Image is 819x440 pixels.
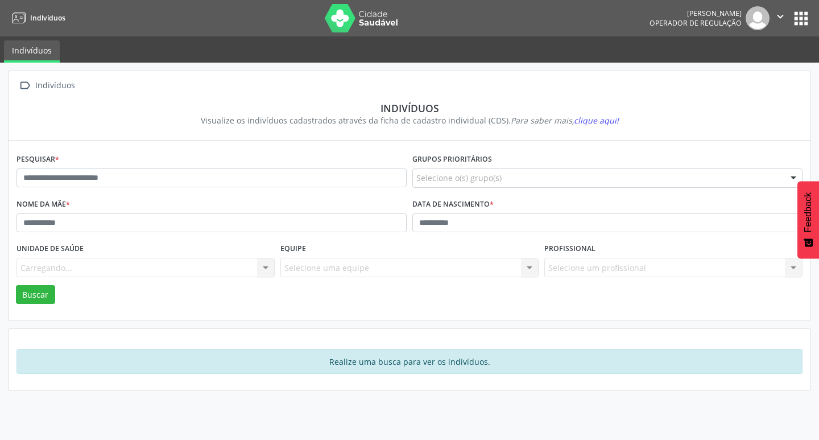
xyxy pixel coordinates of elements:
a: Indivíduos [8,9,65,27]
span: Selecione o(s) grupo(s) [416,172,502,184]
label: Unidade de saúde [16,240,84,258]
div: Realize uma busca para ver os indivíduos. [16,349,803,374]
label: Data de nascimento [412,196,494,213]
button: Feedback - Mostrar pesquisa [797,181,819,258]
label: Nome da mãe [16,196,70,213]
span: Feedback [803,192,813,232]
div: Indivíduos [24,102,795,114]
label: Equipe [280,240,306,258]
span: Indivíduos [30,13,65,23]
div: [PERSON_NAME] [650,9,742,18]
span: Operador de regulação [650,18,742,28]
a: Indivíduos [4,40,60,63]
button: apps [791,9,811,28]
button:  [770,6,791,30]
img: img [746,6,770,30]
div: Indivíduos [33,77,77,94]
div: Visualize os indivíduos cadastrados através da ficha de cadastro individual (CDS). [24,114,795,126]
span: clique aqui! [574,115,619,126]
label: Grupos prioritários [412,151,492,168]
i: Para saber mais, [511,115,619,126]
i:  [774,10,787,23]
i:  [16,77,33,94]
label: Pesquisar [16,151,59,168]
label: Profissional [544,240,595,258]
a:  Indivíduos [16,77,77,94]
button: Buscar [16,285,55,305]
